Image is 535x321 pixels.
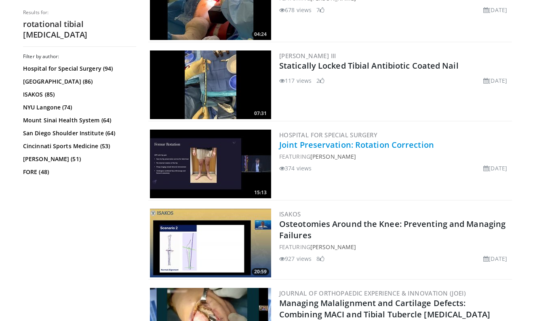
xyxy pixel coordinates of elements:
[483,164,507,172] li: [DATE]
[23,53,136,60] h3: Filter by author:
[310,153,356,160] a: [PERSON_NAME]
[23,155,134,163] a: [PERSON_NAME] (51)
[483,254,507,263] li: [DATE]
[252,268,269,275] span: 20:59
[23,168,134,176] a: FORE (48)
[252,189,269,196] span: 15:13
[23,142,134,150] a: Cincinnati Sports Medicine (53)
[279,60,459,71] a: Statically Locked Tibial Antibiotic Coated Nail
[23,103,134,111] a: NYU Langone (74)
[150,130,271,198] a: 15:13
[23,129,134,137] a: San Diego Shoulder Institute (64)
[483,76,507,85] li: [DATE]
[150,130,271,198] img: c3edf8f0-1d4b-41b3-a616-7a9bf7c219d9.300x170_q85_crop-smart_upscale.jpg
[252,31,269,38] span: 04:24
[279,218,506,241] a: Osteotomies Around the Knee: Preventing and Managing Failures
[279,131,377,139] a: Hospital for Special Surgery
[279,152,510,161] div: FEATURING
[279,289,466,297] a: Journal of Orthopaedic Experience & Innovation (JOEI)
[310,243,356,251] a: [PERSON_NAME]
[23,116,134,124] a: Mount Sinai Health System (64)
[23,78,134,86] a: [GEOGRAPHIC_DATA] (86)
[252,110,269,117] span: 07:31
[316,76,324,85] li: 2
[279,243,510,251] div: FEATURING
[279,76,312,85] li: 117 views
[23,90,134,99] a: ISAKOS (85)
[279,164,312,172] li: 374 views
[23,65,134,73] a: Hospital for Special Surgery (94)
[150,209,271,277] img: 49b79c44-d73a-4703-830e-4570b6d413e4.300x170_q85_crop-smart_upscale.jpg
[279,254,312,263] li: 927 views
[316,254,324,263] li: 8
[316,6,324,14] li: 7
[483,6,507,14] li: [DATE]
[279,6,312,14] li: 678 views
[279,52,336,60] a: [PERSON_NAME] Iii
[23,19,136,40] h2: rotational tibial [MEDICAL_DATA]
[279,139,434,150] a: Joint Preservation: Rotation Correction
[150,50,271,119] img: dfd651ff-cb1b-4853-806c-7f21bdd8789a.300x170_q85_crop-smart_upscale.jpg
[23,9,136,16] p: Results for:
[279,210,301,218] a: ISAKOS
[279,298,490,320] a: Managing Malalignment and Cartilage Defects: Combining MACI and Tibial Tubercle [MEDICAL_DATA]
[150,209,271,277] a: 20:59
[150,50,271,119] a: 07:31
